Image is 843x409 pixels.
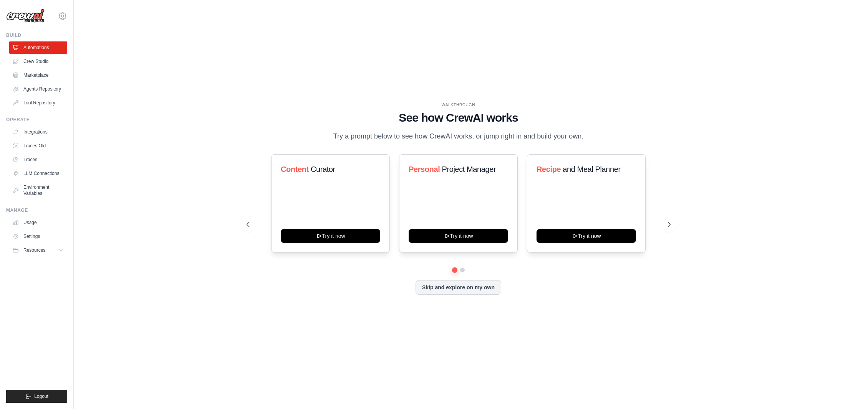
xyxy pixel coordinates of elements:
[537,229,636,243] button: Try it now
[416,280,501,295] button: Skip and explore on my own
[537,165,561,173] span: Recipe
[6,117,67,123] div: Operate
[247,111,671,125] h1: See how CrewAI works
[9,69,67,81] a: Marketplace
[9,97,67,109] a: Tool Repository
[9,167,67,180] a: LLM Connections
[281,165,309,173] span: Content
[409,229,508,243] button: Try it now
[9,230,67,242] a: Settings
[9,181,67,200] a: Environment Variables
[9,126,67,138] a: Integrations
[23,247,45,253] span: Resources
[6,9,45,23] img: Logo
[442,165,496,173] span: Project Manager
[9,41,67,54] a: Automations
[330,131,588,142] p: Try a prompt below to see how CrewAI works, or jump right in and build your own.
[310,165,335,173] span: Curator
[247,102,671,108] div: WALKTHROUGH
[6,390,67,403] button: Logout
[9,55,67,68] a: Crew Studio
[34,393,48,399] span: Logout
[409,165,440,173] span: Personal
[6,32,67,38] div: Build
[9,83,67,95] a: Agents Repository
[9,140,67,152] a: Traces Old
[9,244,67,256] button: Resources
[6,207,67,213] div: Manage
[563,165,621,173] span: and Meal Planner
[281,229,380,243] button: Try it now
[9,153,67,166] a: Traces
[9,216,67,229] a: Usage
